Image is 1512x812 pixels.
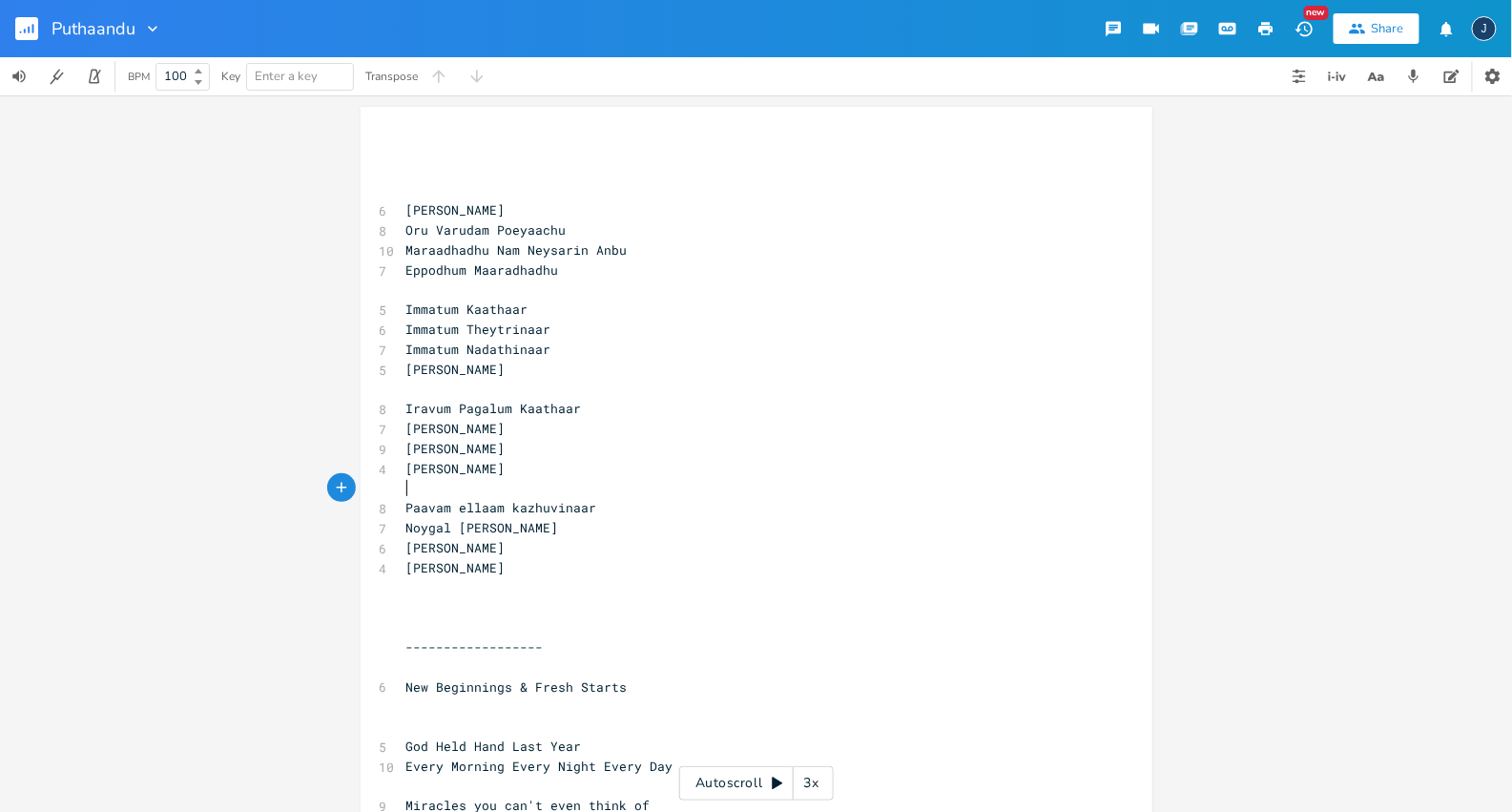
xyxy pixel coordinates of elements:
span: [PERSON_NAME] [406,361,506,378]
span: ------------------ [406,638,544,656]
button: J [1472,7,1497,51]
div: Key [221,71,240,82]
span: [PERSON_NAME] [406,460,506,477]
div: New [1304,6,1329,20]
span: Oru Varudam Poeyaachu [406,221,567,239]
span: God Held Hand Last Year [406,738,582,755]
span: [PERSON_NAME] [406,539,506,556]
span: Maraadhadhu Nam Neysarin Anbu [406,241,628,259]
div: Share [1372,20,1404,37]
span: Puthaandu [52,20,135,37]
div: 3x [794,766,828,801]
span: Immatum Kaathaar [406,301,528,318]
span: [PERSON_NAME] [406,440,506,457]
span: Paavam ellaam kazhuvinaar [406,499,597,516]
span: Iravum Pagalum Kaathaar [406,400,582,417]
span: Eppodhum Maaradhadhu [406,261,559,279]
span: [PERSON_NAME] [406,420,506,437]
span: New Beginnings & Fresh Starts [406,678,628,696]
div: Autoscroll [679,766,834,801]
div: BPM [128,72,150,82]
button: Share [1334,13,1419,44]
span: Every Morning Every Night Every Day [406,758,673,775]
span: [PERSON_NAME] [406,559,506,576]
span: Enter a key [255,68,318,85]
div: jerishsd [1472,16,1497,41]
div: Transpose [365,71,418,82]
button: New [1285,11,1323,46]
span: Noygal [PERSON_NAME] [406,519,559,536]
span: [PERSON_NAME] [406,201,506,219]
span: Immatum Nadathinaar [406,341,551,358]
span: Immatum Theytrinaar [406,321,551,338]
